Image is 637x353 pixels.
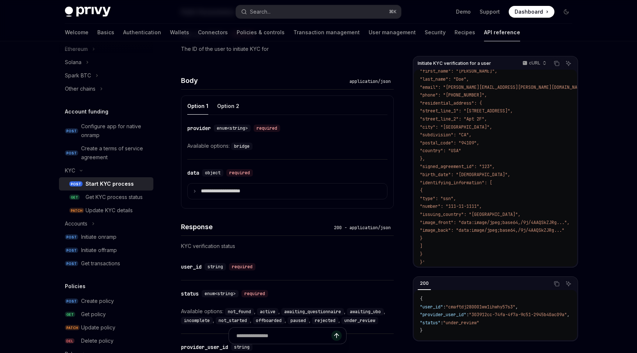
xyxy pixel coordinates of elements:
[420,180,492,186] span: "identifying_information": [
[65,261,78,266] span: POST
[81,310,106,319] div: Get policy
[420,251,422,257] span: }
[331,224,394,231] div: 200 - application/json
[281,307,347,316] div: ,
[59,164,153,177] button: Toggle KYC section
[420,259,425,265] span: }'
[187,125,211,132] div: provider
[225,308,254,315] code: not_found
[59,56,153,69] button: Toggle Solana section
[420,172,510,178] span: "birth_date": "[DEMOGRAPHIC_DATA]",
[420,148,461,154] span: "country": "USA"
[509,6,554,18] a: Dashboard
[205,170,220,176] span: object
[181,45,394,53] p: The ID of the user to initiate KYC for
[86,193,143,202] div: Get KYC process status
[420,328,422,333] span: }
[226,169,253,176] div: required
[65,24,88,41] a: Welcome
[347,308,384,315] code: awaiting_ubo
[65,71,91,80] div: Spark BTC
[241,290,268,297] div: required
[81,246,117,255] div: Initiate offramp
[65,298,78,304] span: POST
[59,69,153,82] button: Toggle Spark BTC section
[65,338,74,344] span: DEL
[341,317,378,324] code: under_review
[515,8,543,15] span: Dashboard
[484,24,520,41] a: API reference
[69,181,83,187] span: POST
[97,24,114,41] a: Basics
[250,7,271,16] div: Search...
[81,233,116,241] div: Initiate onramp
[331,331,342,341] button: Send message
[455,24,475,41] a: Recipes
[59,230,153,244] a: POSTInitiate onramp
[65,219,87,228] div: Accounts
[420,235,422,241] span: }
[225,307,257,316] div: ,
[208,264,223,270] span: string
[181,222,331,232] h4: Response
[420,108,513,114] span: "street_line_1": "[STREET_ADDRESS]",
[441,320,443,326] span: :
[480,8,500,15] a: Support
[254,125,280,132] div: required
[198,24,228,41] a: Connectors
[518,57,550,70] button: cURL
[181,76,347,85] h4: Body
[564,279,573,289] button: Ask AI
[420,124,492,130] span: "city": "[GEOGRAPHIC_DATA]",
[217,125,248,131] span: enum<string>
[420,220,570,226] span: "image_front": "data:image/jpeg;base64,/9j/4AAQSkZJRg...",
[181,316,216,325] div: ,
[181,242,394,251] p: KYC verification status
[65,107,108,116] h5: Account funding
[181,307,394,325] div: Available options:
[65,248,78,253] span: POST
[469,312,567,318] span: "303912cc-74fa-4f7a-9c51-2945b40ac09a"
[253,316,288,325] div: ,
[216,316,253,325] div: ,
[181,317,213,324] code: incomplete
[170,24,189,41] a: Wallets
[81,336,114,345] div: Delete policy
[564,59,573,68] button: Ask AI
[59,142,153,164] a: POSTCreate a terms of service agreement
[187,169,199,176] div: data
[81,122,149,140] div: Configure app for native onramp
[217,97,239,115] button: Option 2
[65,128,78,134] span: POST
[59,334,153,347] a: DELDelete policy
[529,60,540,66] p: cURL
[420,140,479,146] span: "postal_code": "94109",
[81,144,149,162] div: Create a terms of service agreement
[59,244,153,257] a: POSTInitiate offramp
[69,208,84,213] span: PATCH
[560,6,572,18] button: Toggle dark mode
[257,308,278,315] code: active
[515,304,518,310] span: ,
[446,304,515,310] span: "cmaftdj280001ww1ihwhy57s3"
[59,308,153,321] a: GETGet policy
[281,308,344,315] code: awaiting_questionnaire
[187,97,208,115] button: Option 1
[420,196,456,202] span: "type": "ssn",
[59,204,153,217] a: PATCHUpdate KYC details
[420,188,422,193] span: {
[181,290,199,297] div: status
[420,304,443,310] span: "user_id"
[81,323,115,332] div: Update policy
[81,297,114,305] div: Create policy
[65,7,111,17] img: dark logo
[288,317,309,324] code: paused
[253,317,285,324] code: offboarded
[552,59,561,68] button: Copy the contents from the code block
[69,195,80,200] span: GET
[420,243,422,249] span: ]
[420,84,590,90] span: "email": "[PERSON_NAME][EMAIL_ADDRESS][PERSON_NAME][DOMAIN_NAME]",
[236,328,331,344] input: Ask a question...
[65,312,75,317] span: GET
[257,307,281,316] div: ,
